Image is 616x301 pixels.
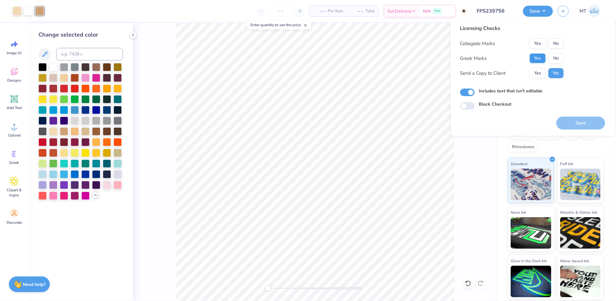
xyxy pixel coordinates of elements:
[588,5,601,17] img: Michelle Tapire
[365,8,375,14] span: Total
[511,266,551,297] img: Glow in the Dark Ink
[511,160,527,167] span: Standard
[577,5,603,17] a: MT
[549,68,564,78] button: No
[247,20,311,29] div: Enter quantity to see the price.
[460,55,487,62] div: Greek Marks
[560,209,597,216] span: Metallic & Glitter Ink
[579,8,586,15] span: MT
[328,8,343,14] span: Per Item
[508,142,538,152] div: Rhinestones
[511,217,551,249] img: Neon Ink
[560,258,589,264] span: Water based Ink
[9,160,19,165] span: Greek
[472,5,518,17] input: Untitled Design
[460,70,506,77] div: Send a Copy to Client
[549,53,564,63] button: No
[511,258,547,264] span: Glow in the Dark Ink
[23,281,46,287] strong: Need help?
[560,217,601,249] img: Metallic & Glitter Ink
[560,266,601,297] img: Water based Ink
[38,31,123,39] div: Change selected color
[460,40,495,47] div: Collegiate Marks
[7,220,22,225] span: Decorate
[268,5,293,17] input: – –
[351,8,363,14] span: – –
[479,101,512,107] label: Block Checkout
[523,6,553,17] button: Save
[530,53,546,63] button: Yes
[460,25,564,32] div: Licensing Checks
[313,8,326,14] span: – –
[7,105,22,110] span: Add Text
[423,8,431,14] span: N/A
[530,68,546,78] button: Yes
[7,78,21,83] span: Designs
[530,38,546,49] button: Yes
[479,88,543,94] label: Includes text that isn't editable
[560,169,601,200] img: Puff Ink
[56,48,123,61] input: e.g. 7428 c
[265,285,271,292] div: Accessibility label
[434,9,440,13] span: Free
[388,8,412,14] span: Est. Delivery
[8,133,21,138] span: Upload
[7,50,22,55] span: Image AI
[511,169,551,200] img: Standard
[511,209,526,216] span: Neon Ink
[560,160,573,167] span: Puff Ink
[4,188,25,198] span: Clipart & logos
[549,38,564,49] button: No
